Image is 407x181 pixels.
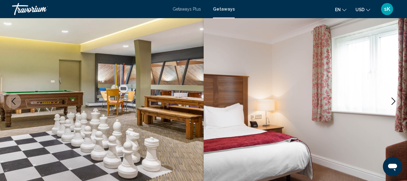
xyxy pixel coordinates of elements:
button: Previous image [6,94,21,109]
a: Getaways Plus [173,7,201,11]
iframe: Button to launch messaging window [383,157,402,176]
button: Change language [335,5,346,14]
button: Next image [386,94,401,109]
a: Travorium [12,3,167,15]
span: sK [384,6,390,12]
a: Getaways [213,7,235,11]
button: Change currency [355,5,370,14]
span: en [335,7,341,12]
span: USD [355,7,365,12]
button: User Menu [379,3,395,15]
